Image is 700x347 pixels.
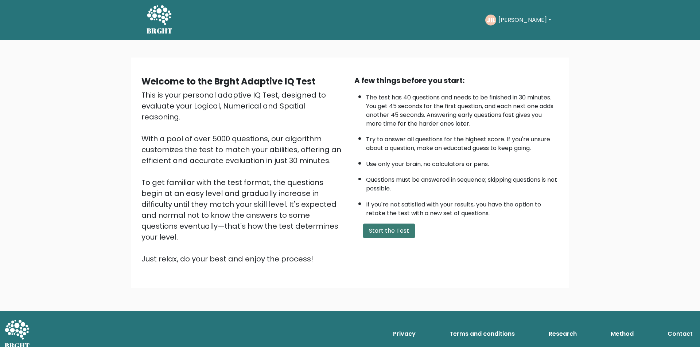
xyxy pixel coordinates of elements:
[366,197,559,218] li: If you're not satisfied with your results, you have the option to retake the test with a new set ...
[487,16,495,24] text: JR
[141,75,315,87] b: Welcome to the Brght Adaptive IQ Test
[546,327,580,341] a: Research
[354,75,559,86] div: A few things before you start:
[608,327,637,341] a: Method
[390,327,419,341] a: Privacy
[496,15,553,25] button: [PERSON_NAME]
[147,3,173,37] a: BRGHT
[147,27,173,35] h5: BRGHT
[366,172,559,193] li: Questions must be answered in sequence; skipping questions is not possible.
[447,327,518,341] a: Terms and conditions
[366,131,559,153] li: Try to answer all questions for the highest score. If you're unsure about a question, make an edu...
[366,90,559,128] li: The test has 40 questions and needs to be finished in 30 minutes. You get 45 seconds for the firs...
[363,224,415,238] button: Start the Test
[665,327,696,341] a: Contact
[366,156,559,169] li: Use only your brain, no calculators or pens.
[141,90,346,264] div: This is your personal adaptive IQ Test, designed to evaluate your Logical, Numerical and Spatial ...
